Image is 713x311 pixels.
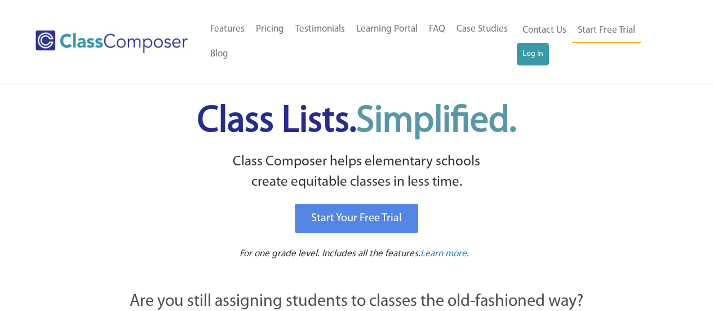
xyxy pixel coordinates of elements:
[205,17,517,67] nav: Header Menu
[311,213,402,224] span: Start Your Free Trial
[36,30,188,53] img: Class Composer
[423,17,451,42] a: FAQ
[420,247,469,261] a: Learn more.
[250,17,290,42] a: Pricing
[420,249,469,259] span: Learn more.
[295,204,418,233] a: Start Your Free Trial
[356,103,516,140] span: Simplified.
[68,152,646,193] p: Class Composer helps elementary schools create equitable classes in less time.
[205,42,234,67] a: Blog
[517,43,549,65] a: Log In
[572,18,641,43] a: Start Free Trial
[351,17,423,42] a: Learning Portal
[517,18,572,43] a: Contact Us
[197,103,516,140] span: Class Lists.
[451,17,513,42] a: Case Studies
[240,249,420,259] span: For one grade level. Includes all the features.
[205,17,250,42] a: Features
[517,18,669,65] nav: Header Menu
[290,17,351,42] a: Testimonials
